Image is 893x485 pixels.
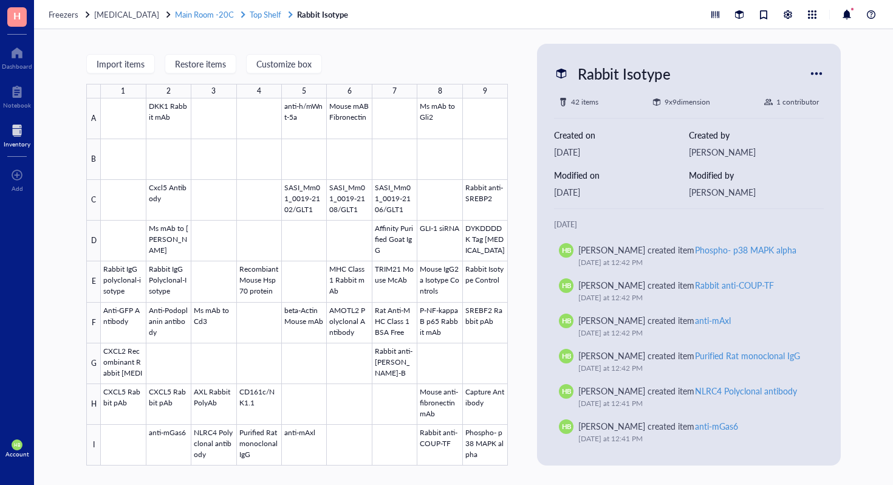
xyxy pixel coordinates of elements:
[554,379,824,414] a: HB[PERSON_NAME] created itemNLRC4 Polyclonal antibody[DATE] at 12:41 PM
[578,314,730,327] div: [PERSON_NAME] created item
[578,278,773,292] div: [PERSON_NAME] created item
[695,314,731,326] div: anti-mAxl
[250,9,281,20] span: Top Shelf
[689,128,824,142] div: Created by
[2,63,32,70] div: Dashboard
[175,9,295,20] a: Main Room -20CTop Shelf
[554,238,824,273] a: HB[PERSON_NAME] created itemPhospho- p38 MAPK alpha[DATE] at 12:42 PM
[165,54,236,74] button: Restore items
[347,84,352,98] div: 6
[561,281,571,291] span: HB
[776,96,819,108] div: 1 contributor
[554,309,824,344] a: HB[PERSON_NAME] created itemanti-mAxl[DATE] at 12:42 PM
[561,422,571,432] span: HB
[695,385,797,397] div: NLRC4 Polyclonal antibody
[302,84,306,98] div: 5
[166,84,171,98] div: 2
[561,351,571,362] span: HB
[49,9,92,20] a: Freezers
[49,9,78,20] span: Freezers
[561,387,571,397] span: HB
[695,279,774,291] div: Rabbit anti-COUP-TF
[578,292,809,304] div: [DATE] at 12:42 PM
[2,43,32,70] a: Dashboard
[554,145,689,159] div: [DATE]
[554,414,824,450] a: HB[PERSON_NAME] created itemanti-mGas6[DATE] at 12:41 PM
[86,54,155,74] button: Import items
[578,419,737,433] div: [PERSON_NAME] created item
[689,168,824,182] div: Modified by
[578,327,809,339] div: [DATE] at 12:42 PM
[86,139,101,180] div: B
[211,84,216,98] div: 3
[689,145,824,159] div: [PERSON_NAME]
[554,273,824,309] a: HB[PERSON_NAME] created itemRabbit anti-COUP-TF[DATE] at 12:42 PM
[578,397,809,410] div: [DATE] at 12:41 PM
[554,168,689,182] div: Modified on
[689,185,824,199] div: [PERSON_NAME]
[554,219,824,231] div: [DATE]
[121,84,125,98] div: 1
[14,442,20,448] span: HB
[5,450,29,458] div: Account
[554,185,689,199] div: [DATE]
[578,256,809,269] div: [DATE] at 12:42 PM
[86,384,101,425] div: H
[554,344,824,379] a: HB[PERSON_NAME] created itemPurified Rat monoclonal IgG[DATE] at 12:42 PM
[86,98,101,139] div: A
[175,59,226,69] span: Restore items
[578,243,796,256] div: [PERSON_NAME] created item
[561,316,571,326] span: HB
[13,8,21,23] span: H
[175,9,234,20] span: Main Room -20C
[86,303,101,343] div: F
[571,96,598,108] div: 42 items
[246,54,322,74] button: Customize box
[554,128,689,142] div: Created on
[86,343,101,384] div: G
[695,244,796,256] div: Phospho- p38 MAPK alpha
[438,84,442,98] div: 8
[86,180,101,221] div: C
[97,59,145,69] span: Import items
[578,433,809,445] div: [DATE] at 12:41 PM
[483,84,487,98] div: 9
[578,349,800,362] div: [PERSON_NAME] created item
[578,384,797,397] div: [PERSON_NAME] created item
[94,9,173,20] a: [MEDICAL_DATA]
[392,84,397,98] div: 7
[695,420,738,432] div: anti-mGas6
[665,96,710,108] div: 9 x 9 dimension
[86,425,101,466] div: I
[4,140,30,148] div: Inventory
[94,9,159,20] span: [MEDICAL_DATA]
[3,101,31,109] div: Notebook
[572,61,676,86] div: Rabbit Isotype
[256,59,312,69] span: Customize box
[86,261,101,302] div: E
[695,349,800,362] div: Purified Rat monoclonal IgG
[3,82,31,109] a: Notebook
[561,246,571,256] span: HB
[12,185,23,192] div: Add
[257,84,261,98] div: 4
[4,121,30,148] a: Inventory
[86,221,101,261] div: D
[578,362,809,374] div: [DATE] at 12:42 PM
[297,9,350,20] a: Rabbit Isotype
